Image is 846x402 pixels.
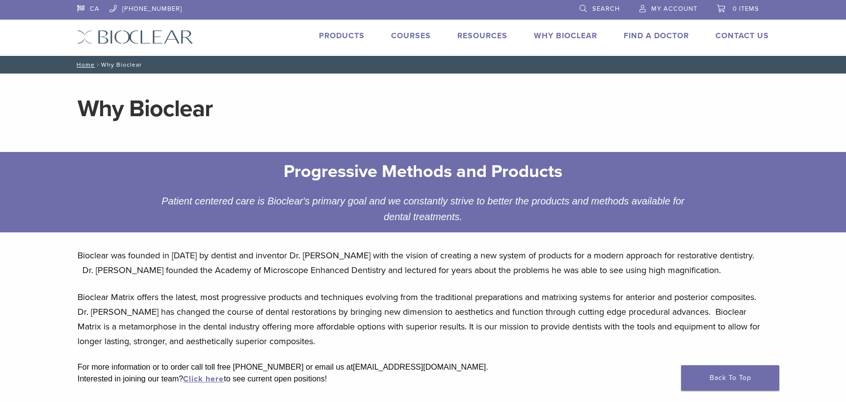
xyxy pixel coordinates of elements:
[78,248,768,277] p: Bioclear was founded in [DATE] by dentist and inventor Dr. [PERSON_NAME] with the vision of creat...
[319,31,365,41] a: Products
[391,31,431,41] a: Courses
[592,5,620,13] span: Search
[77,30,193,44] img: Bioclear
[715,31,769,41] a: Contact Us
[74,61,95,68] a: Home
[733,5,759,13] span: 0 items
[78,373,768,385] div: Interested in joining our team? to see current open positions!
[534,31,597,41] a: Why Bioclear
[141,193,705,225] div: Patient centered care is Bioclear's primary goal and we constantly strive to better the products ...
[148,160,697,183] h2: Progressive Methods and Products
[183,374,224,384] a: Click here
[70,56,776,74] nav: Why Bioclear
[78,361,768,373] div: For more information or to order call toll free [PHONE_NUMBER] or email us at [EMAIL_ADDRESS][DOM...
[78,290,768,349] p: Bioclear Matrix offers the latest, most progressive products and techniques evolving from the tra...
[624,31,689,41] a: Find A Doctor
[681,365,779,391] a: Back To Top
[651,5,697,13] span: My Account
[457,31,507,41] a: Resources
[95,62,101,67] span: /
[78,97,768,121] h1: Why Bioclear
